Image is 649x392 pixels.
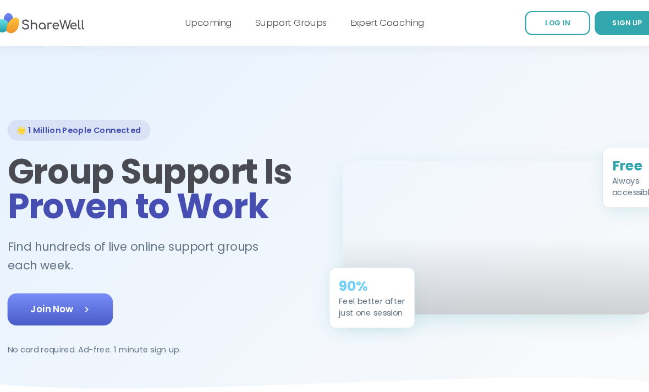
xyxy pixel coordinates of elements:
[18,114,154,134] div: 🌟 1 Million People Connected
[334,282,397,304] div: Feel better after just one session
[334,264,397,282] div: 90%
[18,328,311,339] p: No card required. Ad-free. 1 minute sign up.
[18,227,311,262] h2: Find hundreds of live online support groups each week.
[18,147,311,213] h1: Group Support Is
[18,174,267,220] span: Proven to Work
[345,15,416,28] a: Expert Coaching
[40,289,96,302] span: Join Now
[578,10,640,34] a: SIGN UP
[18,280,118,311] a: Join Now
[188,15,232,28] a: Upcoming
[595,150,635,167] div: Free
[531,17,554,26] span: LOG IN
[9,7,91,37] img: ShareWell Nav Logo
[512,10,574,34] a: LOG IN
[595,167,635,189] div: Always accessible
[254,15,323,28] a: Support Groups
[595,17,624,26] span: SIGN UP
